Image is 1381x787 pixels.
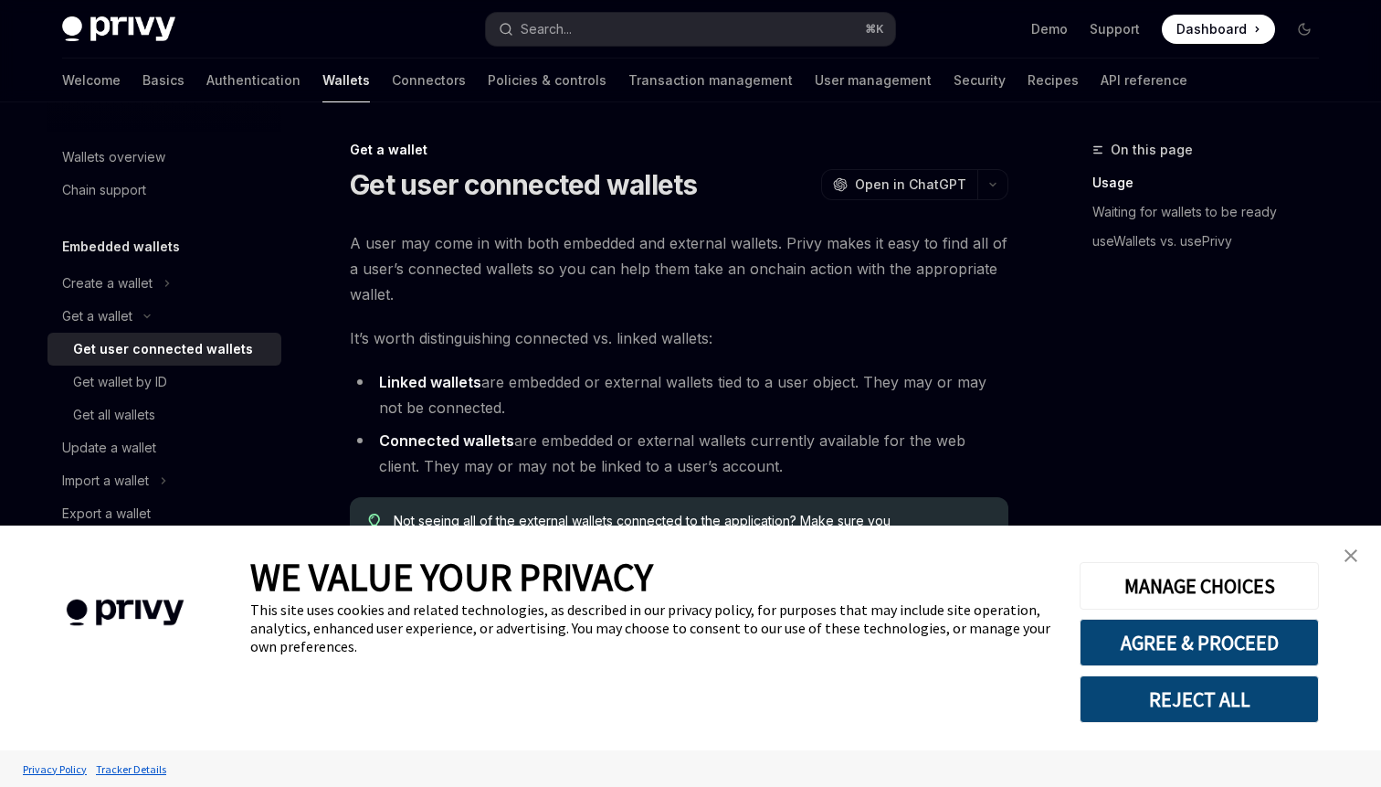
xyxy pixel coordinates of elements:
[62,236,180,258] h5: Embedded wallets
[47,497,281,530] a: Export a wallet
[62,272,153,294] div: Create a wallet
[1111,139,1193,161] span: On this page
[62,503,151,525] div: Export a wallet
[392,58,466,102] a: Connectors
[73,371,167,393] div: Get wallet by ID
[27,573,223,653] img: company logo
[855,175,966,194] span: Open in ChatGPT
[62,437,156,459] div: Update a wallet
[73,338,253,360] div: Get user connected wallets
[350,369,1008,420] li: are embedded or external wallets tied to a user object. They may or may not be connected.
[394,512,990,548] span: Not seeing all of the external wallets connected to the application? Make sure you have any walle...
[521,18,572,40] div: Search...
[1092,168,1334,197] a: Usage
[1080,562,1319,610] button: MANAGE CHOICES
[954,58,1006,102] a: Security
[379,431,514,450] strong: Connected wallets
[1092,197,1334,227] a: Waiting for wallets to be ready
[91,753,171,785] a: Tracker Details
[18,753,91,785] a: Privacy Policy
[486,13,895,46] button: Search...⌘K
[142,58,184,102] a: Basics
[47,399,281,431] a: Get all wallets
[488,58,606,102] a: Policies & controls
[821,169,977,200] button: Open in ChatGPT
[379,373,481,391] strong: Linked wallets
[62,305,132,327] div: Get a wallet
[62,179,146,201] div: Chain support
[1090,20,1140,38] a: Support
[1092,227,1334,256] a: useWallets vs. usePrivy
[1176,20,1247,38] span: Dashboard
[350,325,1008,351] span: It’s worth distinguishing connected vs. linked wallets:
[62,58,121,102] a: Welcome
[206,58,300,102] a: Authentication
[250,553,653,601] span: WE VALUE YOUR PRIVACY
[1344,549,1357,562] img: close banner
[350,168,698,201] h1: Get user connected wallets
[1080,619,1319,666] button: AGREE & PROCEED
[1333,537,1369,574] a: close banner
[350,230,1008,307] span: A user may come in with both embedded and external wallets. Privy makes it easy to find all of a ...
[250,601,1052,655] div: This site uses cookies and related technologies, as described in our privacy policy, for purposes...
[62,16,175,42] img: dark logo
[815,58,932,102] a: User management
[368,514,381,530] svg: Tip
[350,141,1008,159] div: Get a wallet
[47,431,281,464] a: Update a wallet
[1101,58,1187,102] a: API reference
[350,428,1008,479] li: are embedded or external wallets currently available for the web client. They may or may not be l...
[1028,58,1079,102] a: Recipes
[47,174,281,207] a: Chain support
[73,404,155,426] div: Get all wallets
[47,141,281,174] a: Wallets overview
[865,22,884,37] span: ⌘ K
[1290,15,1319,44] button: Toggle dark mode
[62,146,165,168] div: Wallets overview
[628,58,793,102] a: Transaction management
[1162,15,1275,44] a: Dashboard
[47,366,281,399] a: Get wallet by ID
[322,58,370,102] a: Wallets
[1080,675,1319,723] button: REJECT ALL
[62,470,149,492] div: Import a wallet
[47,333,281,366] a: Get user connected wallets
[1031,20,1068,38] a: Demo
